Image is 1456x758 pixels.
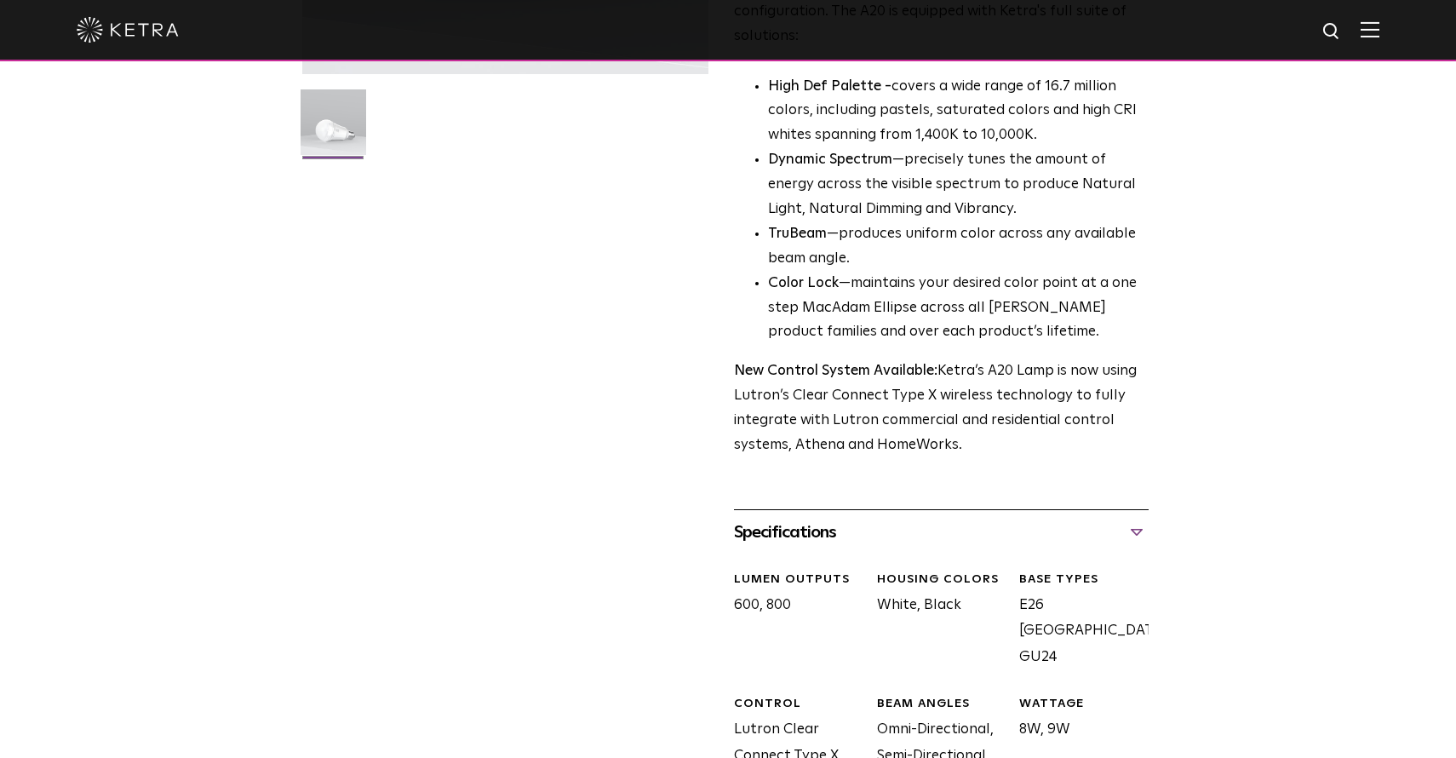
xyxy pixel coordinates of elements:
p: covers a wide range of 16.7 million colors, including pastels, saturated colors and high CRI whit... [768,75,1149,149]
li: —precisely tunes the amount of energy across the visible spectrum to produce Natural Light, Natur... [768,148,1149,222]
div: LUMEN OUTPUTS [734,571,863,589]
li: —maintains your desired color point at a one step MacAdam Ellipse across all [PERSON_NAME] produc... [768,272,1149,346]
strong: New Control System Available: [734,364,937,378]
div: WATTAGE [1019,696,1149,713]
div: HOUSING COLORS [877,571,1006,589]
img: search icon [1321,21,1343,43]
img: A20-Lamp-2021-Web-Square [301,89,366,168]
strong: Color Lock [768,276,839,290]
div: White, Black [864,571,1006,670]
li: —produces uniform color across any available beam angle. [768,222,1149,272]
img: ketra-logo-2019-white [77,17,179,43]
div: E26 [GEOGRAPHIC_DATA], GU24 [1006,571,1149,670]
img: Hamburger%20Nav.svg [1361,21,1379,37]
div: BASE TYPES [1019,571,1149,589]
div: 600, 800 [721,571,863,670]
strong: Dynamic Spectrum [768,152,892,167]
strong: High Def Palette - [768,79,891,94]
div: Specifications [734,519,1149,546]
p: Ketra’s A20 Lamp is now using Lutron’s Clear Connect Type X wireless technology to fully integrat... [734,359,1149,458]
div: BEAM ANGLES [877,696,1006,713]
strong: TruBeam [768,227,827,241]
div: CONTROL [734,696,863,713]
